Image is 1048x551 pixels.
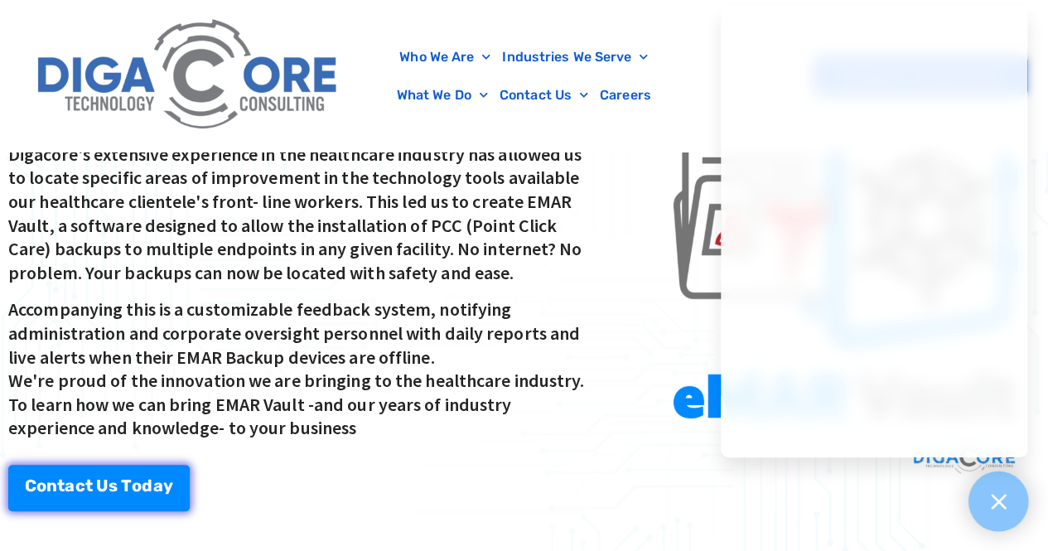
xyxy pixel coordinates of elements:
[36,477,46,494] span: o
[163,477,173,494] span: y
[721,6,1027,457] iframe: Chatgenie Messenger
[356,38,692,114] nav: Menu
[121,477,132,494] span: T
[96,477,109,494] span: U
[394,38,496,76] a: Who We Are
[25,477,36,494] span: C
[65,477,75,494] span: a
[57,477,65,494] span: t
[142,477,152,494] span: d
[391,76,494,114] a: What We Do
[8,465,190,511] a: Contact Us Today
[494,76,594,114] a: Contact Us
[29,8,348,143] img: Digacore Logo
[594,76,657,114] a: Careers
[645,68,1048,497] img: emar pcc
[153,477,163,494] span: a
[46,477,57,494] span: n
[8,297,587,440] p: Accompanying this is a customizable feedback system, notifying administration and corporate overs...
[109,477,118,494] span: s
[496,38,654,76] a: Industries We Serve
[132,477,142,494] span: o
[75,477,85,494] span: c
[8,143,587,285] p: Digacore's extensive experience in the healthcare industry has allowed us to locate specific area...
[85,477,93,494] span: t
